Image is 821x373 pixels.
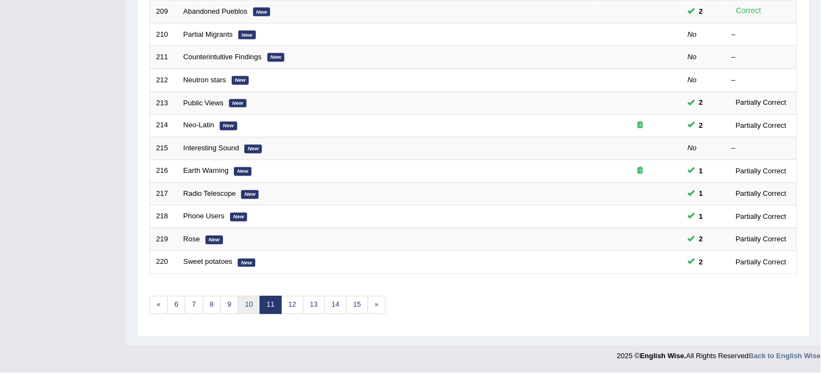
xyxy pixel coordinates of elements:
a: Earth Warning [184,167,229,175]
div: – [732,30,791,40]
td: 212 [150,69,178,92]
a: 14 [324,296,346,314]
em: No [688,144,697,152]
em: New [241,190,259,199]
span: You can still take this question [695,120,708,132]
a: Back to English Wise [749,352,821,360]
a: » [368,296,386,314]
em: New [244,145,262,154]
em: New [238,31,256,39]
div: – [732,144,791,154]
span: You can still take this question [695,211,708,223]
em: New [253,8,271,16]
a: Partial Migrants [184,30,233,38]
div: – [732,52,791,63]
div: 2025 © All Rights Reserved [617,346,821,361]
a: Phone Users [184,212,225,221]
a: Rose [184,235,200,244]
div: Partially Correct [732,166,791,177]
em: No [688,53,697,61]
a: Neutron stars [184,76,226,84]
a: 9 [220,296,238,314]
a: 10 [238,296,260,314]
em: New [230,213,248,222]
em: No [688,76,697,84]
a: « [150,296,168,314]
div: Partially Correct [732,211,791,223]
a: Neo-Latin [184,121,214,129]
em: New [206,236,223,245]
td: 215 [150,137,178,160]
a: 12 [281,296,303,314]
td: 220 [150,251,178,274]
em: New [238,259,255,268]
td: 216 [150,160,178,183]
a: Radio Telescope [184,190,236,198]
div: Partially Correct [732,188,791,200]
td: 211 [150,46,178,69]
strong: English Wise. [640,352,686,360]
div: Partially Correct [732,234,791,245]
em: New [267,53,285,62]
td: 213 [150,92,178,115]
div: Exam occurring question [606,166,676,177]
em: New [232,76,249,85]
a: Sweet potatoes [184,258,233,266]
div: Partially Correct [732,97,791,109]
em: New [234,167,252,176]
a: 15 [346,296,368,314]
span: You can still take this question [695,234,708,245]
span: You can still take this question [695,6,708,18]
a: 11 [260,296,282,314]
div: Partially Correct [732,120,791,132]
td: 218 [150,206,178,229]
a: 6 [167,296,185,314]
a: Counterintuitive Findings [184,53,262,61]
span: You can still take this question [695,97,708,109]
td: 214 [150,115,178,138]
span: You can still take this question [695,188,708,200]
td: 210 [150,23,178,46]
div: Correct [732,5,766,18]
div: – [732,75,791,86]
a: 13 [303,296,325,314]
a: Abandoned Pueblos [184,7,248,15]
div: Partially Correct [732,257,791,268]
td: 209 [150,1,178,24]
div: Exam occurring question [606,121,676,131]
em: New [220,122,237,131]
a: 7 [185,296,203,314]
span: You can still take this question [695,257,708,268]
span: You can still take this question [695,166,708,177]
a: Public Views [184,99,224,107]
em: No [688,30,697,38]
a: 8 [203,296,221,314]
td: 217 [150,183,178,206]
td: 219 [150,228,178,251]
em: New [229,99,247,108]
a: Interesting Sound [184,144,240,152]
